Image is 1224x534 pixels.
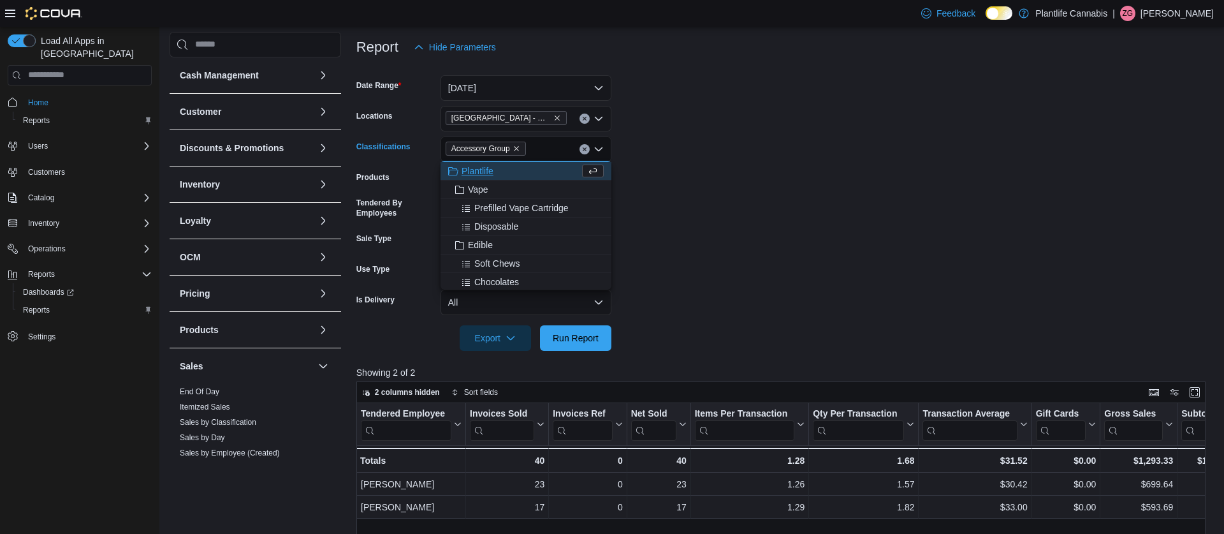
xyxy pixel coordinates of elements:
[695,477,805,492] div: 1.26
[446,385,503,400] button: Sort fields
[922,408,1017,440] div: Transaction Average
[631,477,687,492] div: 23
[553,332,599,345] span: Run Report
[28,98,48,108] span: Home
[1167,385,1182,400] button: Display options
[360,453,462,468] div: Totals
[180,142,313,154] button: Discounts & Promotions
[1104,500,1173,515] div: $593.69
[180,323,313,336] button: Products
[13,301,157,319] button: Reports
[316,322,331,337] button: Products
[23,267,60,282] button: Reports
[3,93,157,112] button: Home
[28,141,48,151] span: Users
[1120,6,1135,21] div: Zach Guenard
[180,418,256,427] a: Sales by Classification
[28,218,59,228] span: Inventory
[361,408,451,440] div: Tendered Employee
[180,448,280,458] span: Sales by Employee (Created)
[813,408,904,420] div: Qty Per Transaction
[180,214,313,227] button: Loyalty
[180,403,230,412] a: Itemized Sales
[441,236,611,255] button: Edible
[474,257,520,270] span: Soft Chews
[1104,453,1173,468] div: $1,293.33
[23,328,152,344] span: Settings
[316,213,331,228] button: Loyalty
[356,366,1214,379] p: Showing 2 of 2
[916,1,980,26] a: Feedback
[813,453,914,468] div: 1.68
[28,244,66,254] span: Operations
[922,408,1027,440] button: Transaction Average
[630,453,686,468] div: 40
[356,142,411,152] label: Classifications
[1146,385,1162,400] button: Keyboard shortcuts
[3,265,157,283] button: Reports
[180,360,313,373] button: Sales
[1104,408,1163,420] div: Gross Sales
[23,216,64,231] button: Inventory
[1112,6,1115,21] p: |
[451,142,510,155] span: Accessory Group
[316,359,331,374] button: Sales
[579,144,590,154] button: Clear input
[3,240,157,258] button: Operations
[470,500,544,515] div: 17
[28,269,55,279] span: Reports
[18,302,152,318] span: Reports
[18,113,55,128] a: Reports
[180,387,219,396] a: End Of Day
[316,286,331,301] button: Pricing
[28,167,65,177] span: Customers
[23,305,50,315] span: Reports
[813,500,914,515] div: 1.82
[356,172,390,182] label: Products
[474,220,518,233] span: Disposable
[553,477,622,492] div: 0
[23,165,70,180] a: Customers
[361,408,451,420] div: Tendered Employee
[23,241,152,256] span: Operations
[462,165,493,177] span: Plantlife
[1035,408,1086,420] div: Gift Cards
[467,325,523,351] span: Export
[23,115,50,126] span: Reports
[316,140,331,156] button: Discounts & Promotions
[540,325,611,351] button: Run Report
[1123,6,1133,21] span: ZG
[180,178,313,191] button: Inventory
[1035,453,1096,468] div: $0.00
[446,142,526,156] span: Accessory Group
[23,329,61,345] a: Settings
[409,34,501,60] button: Hide Parameters
[813,408,904,440] div: Qty Per Transaction
[375,387,440,397] span: 2 columns hidden
[3,189,157,207] button: Catalog
[180,251,201,263] h3: OCM
[356,111,393,121] label: Locations
[316,104,331,119] button: Customer
[695,500,805,515] div: 1.29
[356,295,395,305] label: Is Delivery
[180,287,313,300] button: Pricing
[316,177,331,192] button: Inventory
[441,218,611,236] button: Disposable
[922,453,1027,468] div: $31.52
[922,408,1017,420] div: Transaction Average
[180,69,259,82] h3: Cash Management
[316,68,331,83] button: Cash Management
[23,138,152,154] span: Users
[180,287,210,300] h3: Pricing
[441,290,611,315] button: All
[579,114,590,124] button: Clear input
[18,285,79,300] a: Dashboards
[180,417,256,427] span: Sales by Classification
[630,408,676,440] div: Net Sold
[356,198,435,218] label: Tendered By Employees
[594,114,604,124] button: Open list of options
[3,327,157,345] button: Settings
[23,287,74,297] span: Dashboards
[357,385,445,400] button: 2 columns hidden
